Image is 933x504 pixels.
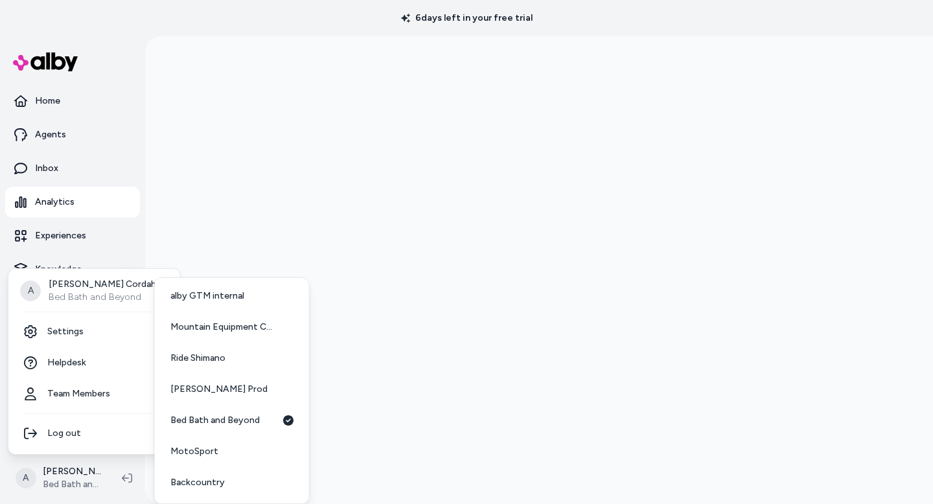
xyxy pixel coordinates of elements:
p: Analytics [35,196,75,209]
span: Mountain Equipment Company [170,321,277,334]
p: Experiences [35,229,86,242]
a: Settings [14,316,175,347]
div: Log out [14,418,175,449]
span: [PERSON_NAME] Prod [170,383,268,396]
p: [PERSON_NAME] Cordahi [49,278,158,291]
p: Inbox [35,162,58,175]
p: Bed Bath and Beyond [49,291,158,304]
span: Ride Shimano [170,352,225,365]
span: MotoSport [170,445,218,458]
p: Knowledge [35,263,82,276]
span: alby GTM internal [170,290,244,303]
p: Agents [35,128,66,141]
span: A [20,281,41,301]
span: Bed Bath and Beyond [43,478,101,491]
p: Home [35,95,60,108]
span: Bed Bath and Beyond [170,414,260,427]
img: alby Logo [13,52,78,71]
span: Helpdesk [47,356,86,369]
p: [PERSON_NAME] [43,465,101,478]
a: Team Members [14,378,175,409]
span: A [16,468,36,488]
span: Backcountry [170,476,225,489]
p: 6 days left in your free trial [393,12,540,25]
